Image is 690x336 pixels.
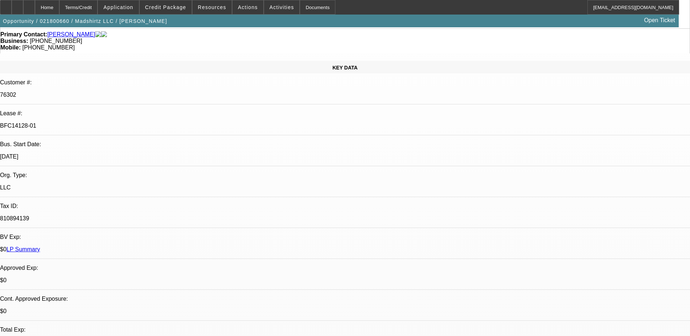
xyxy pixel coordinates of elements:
span: KEY DATA [332,65,358,71]
span: Credit Package [145,4,186,10]
a: [PERSON_NAME] [47,31,95,38]
button: Credit Package [140,0,192,14]
button: Actions [232,0,263,14]
span: Application [103,4,133,10]
span: Actions [238,4,258,10]
span: [PHONE_NUMBER] [22,44,75,51]
strong: Primary Contact: [0,31,47,38]
img: facebook-icon.png [95,31,101,38]
img: linkedin-icon.png [101,31,107,38]
span: Activities [270,4,294,10]
button: Activities [264,0,300,14]
a: LP Summary [7,246,40,252]
button: Application [98,0,139,14]
strong: Business: [0,38,28,44]
span: Resources [198,4,226,10]
span: [PHONE_NUMBER] [30,38,82,44]
button: Resources [192,0,232,14]
a: Open Ticket [641,14,678,27]
strong: Mobile: [0,44,21,51]
span: Opportunity / 021800660 / Madshirtz LLC / [PERSON_NAME] [3,18,167,24]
